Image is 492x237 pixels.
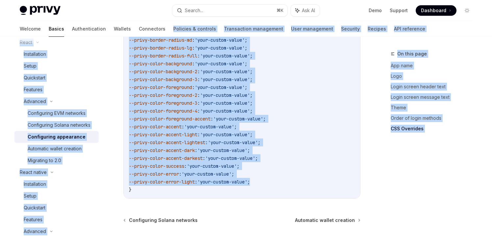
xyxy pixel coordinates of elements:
a: Security [341,21,360,37]
a: App name [391,60,478,71]
a: Login screen header text [391,81,478,92]
a: Installation [14,48,99,60]
span: 'your-custom-value' [200,53,250,59]
span: 'your-custom-value' [200,69,250,75]
span: --privy-color-background [129,61,192,67]
span: --privy-color-foreground-3 [129,100,197,106]
span: 'your-custom-value' [200,108,250,114]
a: Automatic wallet creation [295,217,360,224]
a: Policies & controls [173,21,216,37]
div: Quickstart [24,204,45,212]
span: : [192,45,195,51]
a: Features [14,84,99,96]
a: Configuring EVM networks [14,107,99,119]
span: : [192,37,195,43]
a: API reference [394,21,425,37]
span: ; [247,179,250,185]
span: 'your-custom-value' [200,100,250,106]
div: Automatic wallet creation [28,145,82,153]
span: ; [263,116,266,122]
span: ; [250,69,253,75]
span: 'your-custom-value' [195,45,245,51]
a: Setup [14,60,99,72]
a: Features [14,214,99,226]
div: Advanced [24,227,46,235]
a: Quickstart [14,72,99,84]
div: Installation [24,50,46,58]
span: ⌘ K [277,8,283,13]
span: ; [234,124,237,130]
img: light logo [20,6,61,15]
div: Setup [24,192,37,200]
span: ; [247,147,250,153]
span: 'your-custom-value' [195,84,245,90]
span: : [197,92,200,98]
span: Configuring Solana networks [129,217,198,224]
span: Ask AI [302,7,315,14]
a: Authentication [72,21,106,37]
span: --privy-color-foreground-2 [129,92,197,98]
span: --privy-color-error [129,171,179,177]
a: User management [291,21,333,37]
span: --privy-color-background-2 [129,69,197,75]
a: Demo [369,7,382,14]
span: 'your-custom-value' [200,92,250,98]
span: 'your-custom-value' [205,155,255,161]
span: --privy-color-foreground [129,84,192,90]
span: 'your-custom-value' [200,132,250,138]
span: --privy-border-radius-lg [129,45,192,51]
span: : [197,108,200,114]
span: --privy-color-success [129,163,184,169]
span: Dashboard [421,7,446,14]
span: 'your-custom-value' [197,147,247,153]
a: Transaction management [224,21,283,37]
span: : [197,76,200,82]
span: --privy-color-error-light [129,179,195,185]
span: ; [258,140,260,145]
a: Theme [391,102,478,113]
div: Features [24,216,42,224]
button: Search...⌘K [172,5,287,16]
div: Features [24,86,42,94]
a: Order of login methods [391,113,478,123]
span: --privy-color-accent-dark [129,147,195,153]
div: Quickstart [24,74,45,82]
span: ; [250,100,253,106]
span: On this page [397,50,427,58]
span: : [197,53,200,59]
span: 'your-custom-value' [187,163,237,169]
span: --privy-color-accent-lightest [129,140,205,145]
span: Automatic wallet creation [295,217,355,224]
span: : [210,116,213,122]
span: : [184,163,187,169]
span: --privy-color-foreground-4 [129,108,197,114]
span: ; [245,45,247,51]
div: Configuring EVM networks [28,109,86,117]
span: : [205,140,208,145]
a: Automatic wallet creation [14,143,99,155]
span: : [195,147,197,153]
div: Configuring Solana networks [28,121,90,129]
button: Ask AI [291,5,320,16]
span: ; [250,53,253,59]
button: Toggle dark mode [462,5,472,16]
a: Recipes [368,21,386,37]
span: 'your-custom-value' [195,37,245,43]
a: Configuring Solana networks [14,119,99,131]
span: ; [255,155,258,161]
span: : [197,132,200,138]
a: Quickstart [14,202,99,214]
div: Installation [24,180,46,188]
span: --privy-color-foreground-accent [129,116,210,122]
div: Configuring appearance [28,133,86,141]
span: --privy-color-background-3 [129,76,197,82]
a: Dashboard [416,5,456,16]
span: 'your-custom-value' [182,171,232,177]
div: React native [20,168,47,176]
span: : [197,100,200,106]
span: 'your-custom-value' [200,76,250,82]
a: Basics [49,21,64,37]
span: 'your-custom-value' [197,179,247,185]
span: 'your-custom-value' [208,140,258,145]
span: 'your-custom-value' [213,116,263,122]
